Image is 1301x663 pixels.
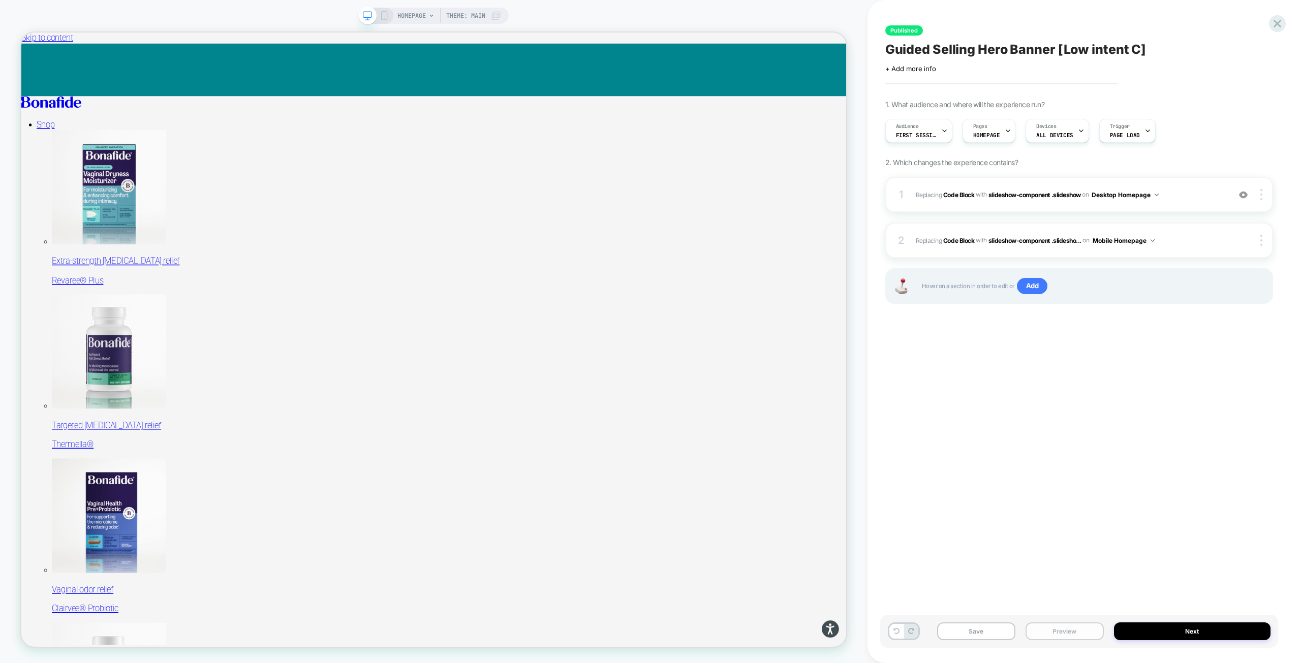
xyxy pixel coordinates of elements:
span: First Session [896,132,937,139]
span: Devices [1036,123,1056,130]
img: Joystick [891,278,912,294]
span: Audience [896,123,919,130]
span: HOMEPAGE [397,8,426,24]
span: ALL DEVICES [1036,132,1073,139]
p: Extra-strength [MEDICAL_DATA] relief [41,298,1100,312]
img: close [1260,189,1262,200]
img: Thermella [41,349,193,501]
span: WITH [976,191,987,198]
a: Thermella Targeted [MEDICAL_DATA] relief Thermella® [41,349,1100,557]
span: 1. What audience and where will the experience run? [885,100,1044,109]
a: Revaree Plus Extra-strength [MEDICAL_DATA] relief Revaree® Plus [41,130,1100,338]
b: Code Block [943,191,974,198]
p: Thermella® [41,542,1100,557]
span: slideshow-component .slideshow [988,191,1081,198]
span: Hover on a section in order to edit or [922,278,1262,294]
img: crossed eye [1239,191,1248,199]
img: Revaree Plus [41,130,193,282]
span: Page Load [1110,132,1140,139]
button: Save [937,622,1015,640]
span: 2. Which changes the experience contains? [885,158,1018,167]
span: Published [885,25,923,36]
img: close [1260,235,1262,246]
span: + Add more info [885,65,936,73]
img: down arrow [1151,239,1155,242]
b: Code Block [943,236,974,244]
p: Revaree® Plus [41,324,1100,338]
span: slideshow-component .slidesho... [988,236,1081,244]
span: Guided Selling Hero Banner [Low intent C] [885,42,1147,57]
p: Targeted [MEDICAL_DATA] relief [41,517,1100,531]
span: HOMEPAGE [973,132,1000,139]
button: Preview [1026,622,1104,640]
span: Theme: MAIN [446,8,485,24]
span: WITH [976,236,987,244]
img: down arrow [1155,194,1159,196]
span: Replacing [916,236,975,244]
a: Shop [20,116,44,129]
span: on [1082,235,1089,246]
span: on [1082,189,1089,200]
button: Next [1114,622,1271,640]
span: Trigger [1110,123,1130,130]
button: Desktop Homepage [1092,188,1159,201]
span: Pages [973,123,987,130]
span: Add [1017,278,1048,294]
div: 1 [896,185,907,204]
button: Mobile Homepage [1093,234,1155,247]
div: 2 [896,231,907,249]
span: Replacing [916,191,975,198]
